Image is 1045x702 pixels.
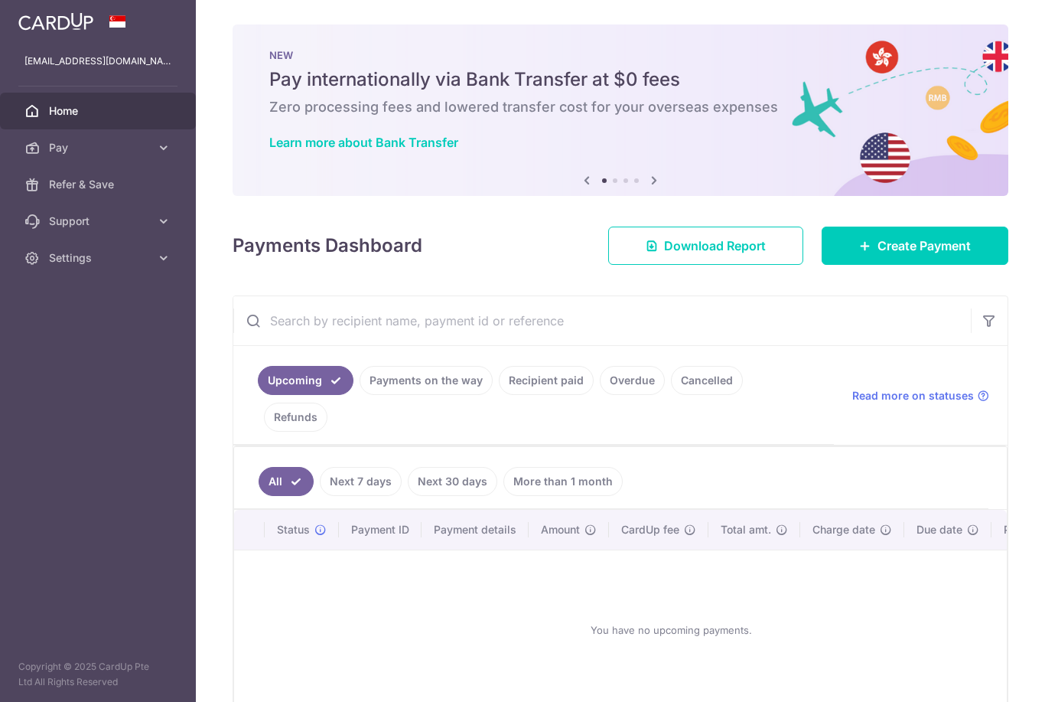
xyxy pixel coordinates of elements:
th: Payment ID [339,510,422,550]
a: Upcoming [258,366,353,395]
a: Overdue [600,366,665,395]
span: CardUp fee [621,522,679,537]
span: Help [35,11,67,24]
input: Search by recipient name, payment id or reference [233,296,971,345]
span: Amount [541,522,580,537]
a: Cancelled [671,366,743,395]
a: Next 7 days [320,467,402,496]
p: NEW [269,49,972,61]
a: Read more on statuses [852,388,989,403]
span: Create Payment [877,237,971,255]
img: CardUp [18,12,93,31]
span: Total amt. [721,522,771,537]
a: Payments on the way [360,366,493,395]
span: Download Report [664,237,766,255]
a: More than 1 month [503,467,623,496]
a: All [259,467,314,496]
span: Charge date [812,522,875,537]
span: Refer & Save [49,177,150,192]
a: Next 30 days [408,467,497,496]
a: Recipient paid [499,366,594,395]
span: Home [49,103,150,119]
span: Due date [916,522,962,537]
span: Settings [49,250,150,266]
a: Learn more about Bank Transfer [269,135,458,150]
span: Support [49,214,150,229]
a: Create Payment [822,227,1008,265]
span: Status [277,522,310,537]
span: Read more on statuses [852,388,974,403]
th: Payment details [422,510,529,550]
a: Download Report [608,227,803,265]
a: Refunds [264,403,327,432]
img: Bank transfer banner [233,24,1008,196]
h6: Zero processing fees and lowered transfer cost for your overseas expenses [269,98,972,116]
p: [EMAIL_ADDRESS][DOMAIN_NAME] [24,54,171,69]
span: Pay [49,140,150,155]
h5: Pay internationally via Bank Transfer at $0 fees [269,67,972,92]
h4: Payments Dashboard [233,232,422,260]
